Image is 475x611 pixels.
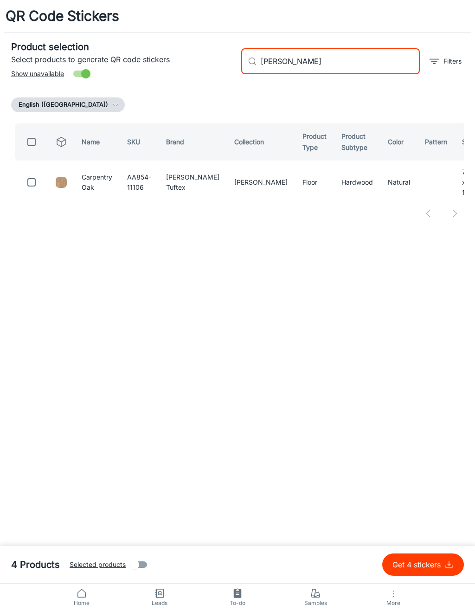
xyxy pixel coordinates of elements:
th: Collection [227,123,295,161]
p: Select products to generate QR code stickers [11,54,234,65]
th: Pattern [417,123,455,161]
h5: Product selection [11,40,234,54]
a: Leads [121,584,199,611]
a: To-do [199,584,276,611]
button: English ([GEOGRAPHIC_DATA]) [11,97,125,112]
span: Selected products [70,560,126,570]
th: Color [380,123,417,161]
p: Get 4 stickers [392,559,444,570]
a: Home [43,584,121,611]
h1: QR Code Stickers [6,6,119,26]
p: Filters [443,56,462,66]
th: Brand [159,123,227,161]
td: Carpentry Oak [74,164,120,200]
th: Name [74,123,120,161]
span: Show unavailable [11,69,64,79]
input: Search by SKU, brand, collection... [261,48,420,74]
button: More [354,584,432,611]
th: Product Type [295,123,334,161]
td: Hardwood [334,164,380,200]
button: filter [427,54,464,69]
a: Samples [276,584,354,611]
td: [PERSON_NAME] [227,164,295,200]
td: [PERSON_NAME] Tuftex [159,164,227,200]
th: Product Subtype [334,123,380,161]
td: Floor [295,164,334,200]
span: Samples [282,599,349,607]
span: More [360,599,427,606]
h5: 4 Products [11,558,60,572]
span: Leads [126,599,193,607]
button: Get 4 stickers [382,553,464,576]
td: AA854-11106 [120,164,159,200]
span: To-do [204,599,271,607]
td: Natural [380,164,417,200]
th: SKU [120,123,159,161]
span: Home [48,599,115,607]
